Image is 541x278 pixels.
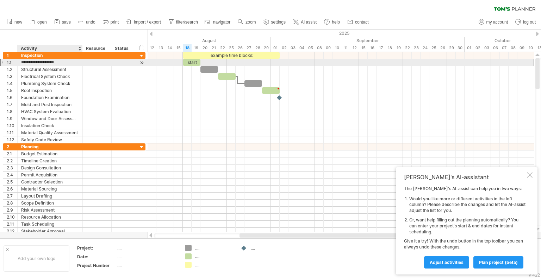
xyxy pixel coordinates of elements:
[253,44,262,52] div: Thursday, 28 August 2025
[77,263,116,269] div: Project Number
[167,18,200,27] a: filter/search
[7,108,17,115] div: 1.8
[491,44,500,52] div: Monday, 6 October 2025
[271,44,280,52] div: Monday, 1 September 2025
[195,245,234,251] div: ....
[183,52,280,59] div: example time blocks:
[7,59,17,66] div: 1.1
[21,157,79,164] div: Timeline Creation
[183,44,192,52] div: Monday, 18 August 2025
[21,179,79,185] div: Contractor Selection
[262,18,288,27] a: settings
[138,59,145,66] div: scroll to activity
[111,20,119,25] span: print
[526,44,535,52] div: Friday, 10 October 2025
[368,44,377,52] div: Tuesday, 16 September 2025
[412,44,421,52] div: Tuesday, 23 September 2025
[404,174,526,181] div: [PERSON_NAME]'s AI-assistant
[404,186,526,268] div: The [PERSON_NAME]'s AI-assist can help you in two ways: Give it a try! With the undo button in th...
[350,44,359,52] div: Friday, 12 September 2025
[7,172,17,178] div: 2.4
[21,228,79,234] div: Stakeholder Approval
[7,207,17,213] div: 2.9
[21,52,79,59] div: Inspection
[346,18,371,27] a: contact
[195,253,234,259] div: ....
[7,150,17,157] div: 2.1
[148,44,156,52] div: Tuesday, 12 August 2025
[117,254,176,260] div: ....
[322,18,342,27] a: help
[514,18,538,27] a: log out
[477,18,510,27] a: my account
[7,179,17,185] div: 2.5
[509,44,517,52] div: Wednesday, 8 October 2025
[7,66,17,73] div: 1.2
[355,20,369,25] span: contact
[7,136,17,143] div: 1.12
[21,87,79,94] div: Roof Inspection
[430,260,464,265] span: Adjust activities
[7,73,17,80] div: 1.3
[21,172,79,178] div: Permit Acquisition
[183,59,200,66] div: start
[409,196,526,214] li: Would you like more or different activities in the left column? Please describe the changes and l...
[244,44,253,52] div: Wednesday, 27 August 2025
[7,157,17,164] div: 2.2
[5,18,24,27] a: new
[21,164,79,171] div: Design Consultation
[76,18,98,27] a: undo
[297,44,306,52] div: Thursday, 4 September 2025
[37,20,47,25] span: open
[7,129,17,136] div: 1.11
[218,44,227,52] div: Friday, 22 August 2025
[341,44,350,52] div: Thursday, 11 September 2025
[447,44,456,52] div: Monday, 29 September 2025
[421,44,429,52] div: Wednesday, 24 September 2025
[251,245,289,251] div: ....
[62,20,71,25] span: save
[262,44,271,52] div: Friday, 29 August 2025
[21,207,79,213] div: Risk Assessment
[429,44,438,52] div: Thursday, 25 September 2025
[377,44,385,52] div: Wednesday, 17 September 2025
[482,44,491,52] div: Friday, 3 October 2025
[359,44,368,52] div: Monday, 15 September 2025
[301,20,317,25] span: AI assist
[101,18,121,27] a: print
[7,94,17,101] div: 1.6
[4,245,69,272] div: Add your own logo
[21,193,79,199] div: Layout Drafting
[176,20,198,25] span: filter/search
[21,108,79,115] div: HVAC System Evaluation
[486,20,508,25] span: my account
[200,44,209,52] div: Wednesday, 20 August 2025
[306,44,315,52] div: Friday, 5 September 2025
[21,221,79,227] div: Task Scheduling
[204,18,232,27] a: navigator
[117,263,176,269] div: ....
[403,44,412,52] div: Monday, 22 September 2025
[473,44,482,52] div: Thursday, 2 October 2025
[7,143,17,150] div: 2
[465,44,473,52] div: Wednesday, 1 October 2025
[134,20,161,25] span: import / export
[77,245,116,251] div: Project:
[21,186,79,192] div: Material Sourcing
[7,87,17,94] div: 1.5
[21,129,79,136] div: Material Quality Assessment
[213,20,230,25] span: navigator
[21,73,79,80] div: Electrical System Check
[424,256,469,269] a: Adjust activities
[21,80,79,87] div: Plumbing System Check
[21,115,79,122] div: Window and Door Assessment
[409,217,526,235] li: Or, want help filling out the planning automatically? You can enter your project's start & end da...
[21,150,79,157] div: Budget Estimation
[7,221,17,227] div: 2.11
[315,44,324,52] div: Monday, 8 September 2025
[500,44,509,52] div: Tuesday, 7 October 2025
[479,260,518,265] span: plan project (beta)
[195,262,234,268] div: ....
[7,193,17,199] div: 2.7
[117,245,176,251] div: ....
